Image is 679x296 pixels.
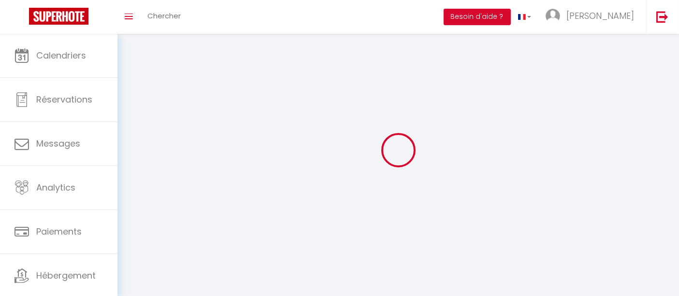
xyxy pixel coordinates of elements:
[29,8,88,25] img: Super Booking
[36,93,92,105] span: Réservations
[36,181,75,193] span: Analytics
[147,11,181,21] span: Chercher
[566,10,634,22] span: [PERSON_NAME]
[36,269,96,281] span: Hébergement
[444,9,511,25] button: Besoin d'aide ?
[546,9,560,23] img: ...
[36,137,80,149] span: Messages
[36,49,86,61] span: Calendriers
[36,225,82,237] span: Paiements
[656,11,668,23] img: logout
